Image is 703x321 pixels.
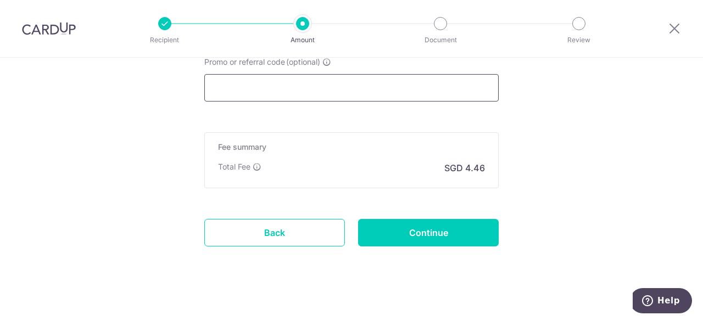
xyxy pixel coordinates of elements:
[538,35,620,46] p: Review
[204,57,285,67] span: Promo or referral code
[358,219,499,246] input: Continue
[286,57,320,67] span: (optional)
[633,288,692,316] iframe: Opens a widget where you can find more information
[204,219,345,246] a: Back
[218,161,250,172] p: Total Fee
[400,35,481,46] p: Document
[124,35,205,46] p: Recipient
[444,161,485,174] p: SGD 4.46
[262,35,343,46] p: Amount
[22,22,76,35] img: CardUp
[218,142,485,153] h5: Fee summary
